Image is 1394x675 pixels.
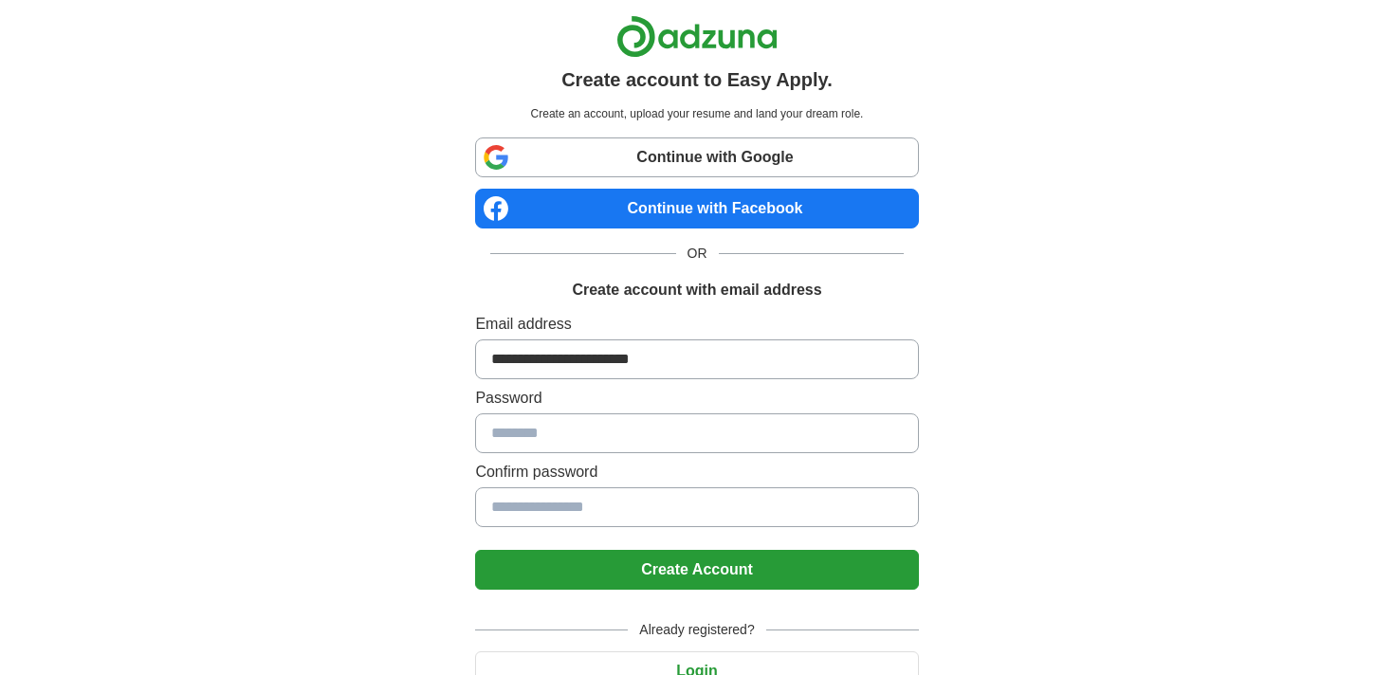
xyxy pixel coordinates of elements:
h1: Create account to Easy Apply. [561,65,833,94]
a: Continue with Facebook [475,189,918,228]
a: Continue with Google [475,137,918,177]
label: Confirm password [475,461,918,483]
img: Adzuna logo [616,15,778,58]
button: Create Account [475,550,918,590]
h1: Create account with email address [572,279,821,301]
label: Email address [475,313,918,336]
p: Create an account, upload your resume and land your dream role. [479,105,914,122]
span: OR [676,244,719,264]
span: Already registered? [628,620,765,640]
label: Password [475,387,918,410]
